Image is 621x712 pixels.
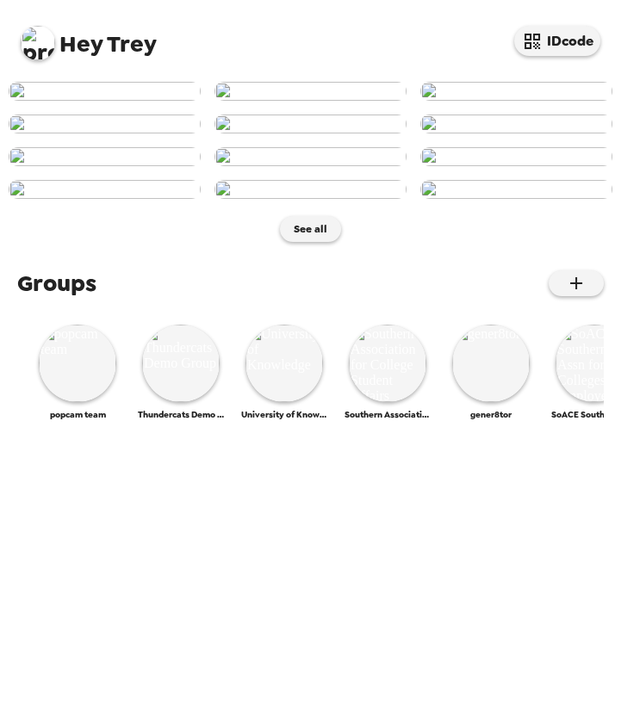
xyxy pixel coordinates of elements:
img: user-264953 [214,180,407,199]
img: user-265090 [9,180,201,199]
span: gener8tor [470,409,512,420]
img: user-266066 [214,147,407,166]
img: user-266981 [420,115,612,133]
img: gener8tor [452,325,530,402]
img: user-268499 [9,82,201,101]
img: user-267107 [214,82,407,101]
img: user-264790 [420,180,612,199]
img: Thundercats Demo Group [142,325,220,402]
span: popcam team [50,409,106,420]
span: Hey [59,28,102,59]
img: user-267095 [420,82,612,101]
img: Southern Association for College Student Affairs [349,325,426,402]
img: user-267011 [214,115,407,133]
img: user-265956 [420,147,612,166]
span: Thundercats Demo Group [138,409,224,420]
span: Groups [17,268,96,299]
img: user-266587 [9,147,201,166]
img: profile pic [21,26,55,60]
img: University of Knowledge [245,325,323,402]
img: popcam team [39,325,116,402]
span: University of Knowledge [241,409,327,420]
button: IDcode [514,26,600,56]
img: user-267094 [9,115,201,133]
span: Trey [21,17,157,56]
span: Southern Association for College Student Affairs [345,409,431,420]
button: See all [280,216,341,242]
